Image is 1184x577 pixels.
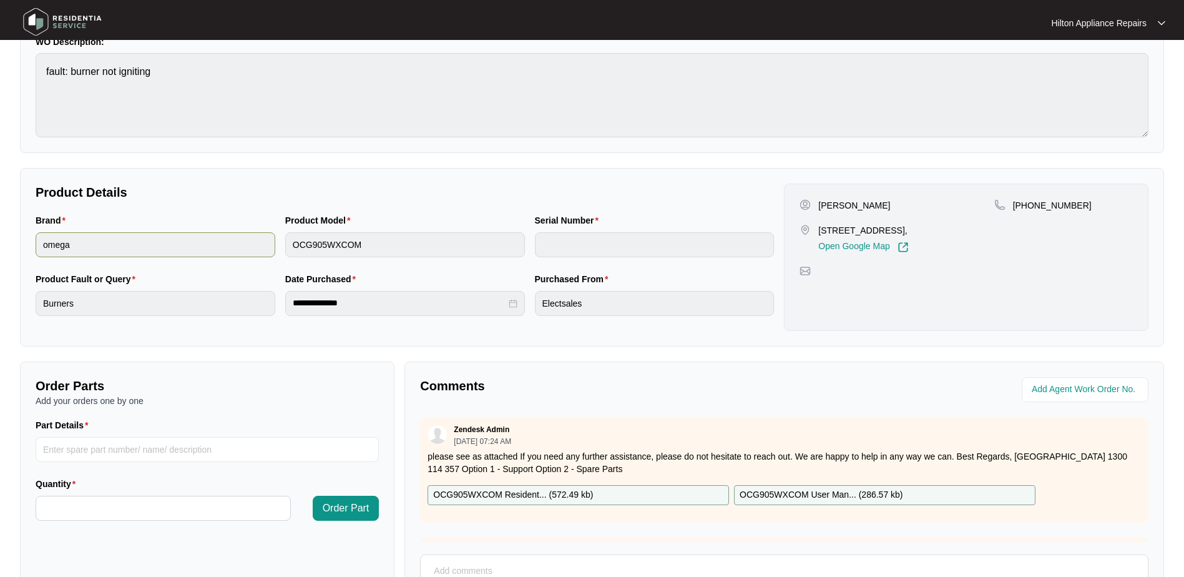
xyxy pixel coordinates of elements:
[36,437,379,462] input: Part Details
[420,377,775,395] p: Comments
[818,224,908,237] p: [STREET_ADDRESS],
[800,199,811,210] img: user-pin
[36,419,94,432] label: Part Details
[36,214,71,227] label: Brand
[994,199,1005,210] img: map-pin
[36,184,774,201] p: Product Details
[818,199,890,212] p: [PERSON_NAME]
[1013,199,1092,212] p: [PHONE_NUMBER]
[1032,382,1141,397] input: Add Agent Work Order No.
[293,297,506,310] input: Date Purchased
[1158,20,1165,26] img: dropdown arrow
[818,242,908,253] a: Open Google Map
[433,488,593,502] p: OCG905WXCOM Resident... ( 572.49 kb )
[285,232,525,257] input: Product Model
[1051,17,1147,29] p: Hilton Appliance Repairs
[36,496,290,520] input: Quantity
[535,214,604,227] label: Serial Number
[740,488,903,502] p: OCG905WXCOM User Man... ( 286.57 kb )
[535,273,614,285] label: Purchased From
[454,438,511,445] p: [DATE] 07:24 AM
[800,265,811,277] img: map-pin
[36,232,275,257] input: Brand
[535,232,775,257] input: Serial Number
[36,291,275,316] input: Product Fault or Query
[898,242,909,253] img: Link-External
[19,3,106,41] img: residentia service logo
[323,501,369,516] span: Order Part
[428,450,1141,475] p: please see as attached If you need any further assistance, please do not hesitate to reach out. W...
[800,224,811,235] img: map-pin
[454,425,509,435] p: Zendesk Admin
[285,214,356,227] label: Product Model
[36,377,379,395] p: Order Parts
[428,425,447,444] img: user.svg
[36,395,379,407] p: Add your orders one by one
[36,53,1148,137] textarea: fault: burner not igniting
[285,273,361,285] label: Date Purchased
[36,478,81,490] label: Quantity
[313,496,379,521] button: Order Part
[535,291,775,316] input: Purchased From
[36,273,140,285] label: Product Fault or Query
